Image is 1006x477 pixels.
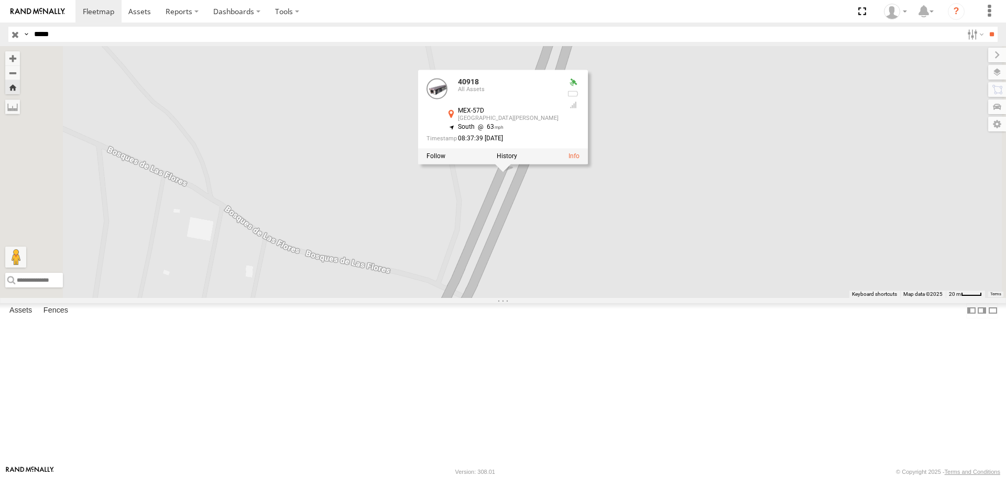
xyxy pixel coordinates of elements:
i: ? [948,3,965,20]
button: Keyboard shortcuts [852,291,897,298]
div: Date/time of location update [427,135,559,142]
label: Fences [38,304,73,318]
button: Zoom Home [5,80,20,94]
img: rand-logo.svg [10,8,65,15]
a: Visit our Website [6,467,54,477]
div: MEX-57D [458,108,559,115]
a: View Asset Details [427,79,447,99]
label: Search Query [22,27,30,42]
div: © Copyright 2025 - [896,469,1000,475]
span: Map data ©2025 [903,291,943,297]
span: 20 m [949,291,961,297]
label: Dock Summary Table to the Right [977,303,987,318]
label: Realtime tracking of Asset [427,153,445,160]
label: Measure [5,99,20,114]
label: Search Filter Options [963,27,986,42]
button: Zoom in [5,51,20,65]
span: 63 [475,124,504,131]
span: South [458,124,475,131]
div: [GEOGRAPHIC_DATA][PERSON_NAME] [458,116,559,122]
button: Zoom out [5,65,20,80]
div: All Assets [458,86,559,93]
label: View Asset History [497,153,517,160]
a: Terms and Conditions [945,469,1000,475]
a: View Asset Details [568,153,579,160]
label: Assets [4,304,37,318]
label: Dock Summary Table to the Left [966,303,977,318]
div: Last Event GSM Signal Strength [567,101,579,109]
div: No battery health information received from this device. [567,90,579,98]
label: Hide Summary Table [988,303,998,318]
button: Drag Pegman onto the map to open Street View [5,247,26,268]
div: Valid GPS Fix [567,79,579,87]
div: Caseta Laredo TX [880,4,911,19]
a: Terms (opens in new tab) [990,292,1001,296]
label: Map Settings [988,117,1006,131]
div: Version: 308.01 [455,469,495,475]
a: 40918 [458,78,479,86]
button: Map Scale: 20 m per 36 pixels [946,291,985,298]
